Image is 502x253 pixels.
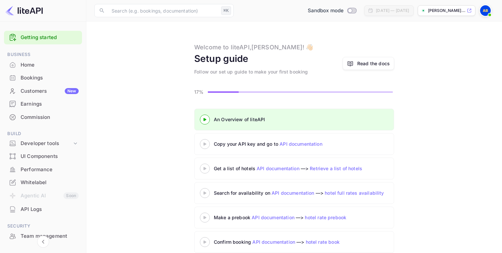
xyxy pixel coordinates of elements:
[214,116,380,123] div: An Overview of liteAPI
[305,7,359,15] div: Switch to Production mode
[4,72,82,84] div: Bookings
[21,206,79,213] div: API Logs
[376,8,409,14] div: [DATE] — [DATE]
[4,223,82,230] span: Security
[252,215,294,220] a: API documentation
[214,189,446,196] div: Search for availability on —>
[21,87,79,95] div: Customers
[4,230,82,242] a: Team management
[108,4,218,17] input: Search (e.g. bookings, documentation)
[4,111,82,124] div: Commission
[4,98,82,110] a: Earnings
[4,163,82,176] a: Performance
[194,43,313,52] div: Welcome to liteAPI, [PERSON_NAME] ! 👋🏻
[21,232,79,240] div: Team management
[214,214,380,221] div: Make a prebook —>
[4,59,82,72] div: Home
[221,6,231,15] div: ⌘K
[280,141,322,147] a: API documentation
[257,166,299,171] a: API documentation
[428,8,465,14] p: [PERSON_NAME]...
[21,74,79,82] div: Bookings
[480,5,491,16] img: Abdellah Benomar
[252,239,295,245] a: API documentation
[21,100,79,108] div: Earnings
[4,85,82,97] a: CustomersNew
[65,88,79,94] div: New
[21,114,79,121] div: Commission
[4,72,82,84] a: Bookings
[4,130,82,137] span: Build
[21,34,79,41] a: Getting started
[37,236,49,248] button: Collapse navigation
[4,85,82,98] div: CustomersNew
[194,88,206,95] p: 17%
[214,238,380,245] div: Confirm booking —>
[21,153,79,160] div: UI Components
[4,176,82,188] a: Whitelabel
[357,60,390,67] a: Read the docs
[4,230,82,243] div: Team management
[308,7,344,15] span: Sandbox mode
[305,215,346,220] a: hotel rate prebook
[343,57,394,70] a: Read the docs
[310,166,362,171] a: Retrieve a list of hotels
[21,61,79,69] div: Home
[194,52,249,66] div: Setup guide
[4,138,82,149] div: Developer tools
[4,59,82,71] a: Home
[306,239,340,245] a: hotel rate book
[214,140,380,147] div: Copy your API key and go to
[21,179,79,186] div: Whitelabel
[21,166,79,174] div: Performance
[214,165,380,172] div: Get a list of hotels —>
[4,150,82,162] a: UI Components
[272,190,314,196] a: API documentation
[5,5,43,16] img: LiteAPI logo
[4,98,82,111] div: Earnings
[4,31,82,44] div: Getting started
[4,203,82,215] a: API Logs
[4,111,82,123] a: Commission
[325,190,384,196] a: hotel full rates availability
[194,68,308,75] div: Follow our set up guide to make your first booking
[21,140,72,147] div: Developer tools
[4,51,82,58] span: Business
